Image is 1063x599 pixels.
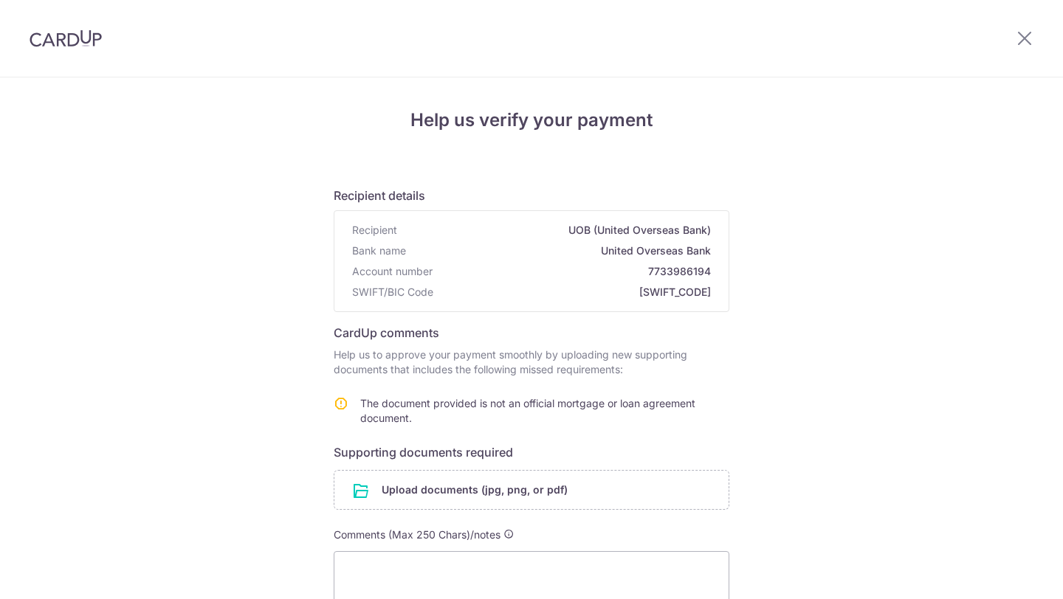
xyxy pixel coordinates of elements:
span: Comments (Max 250 Chars)/notes [334,528,500,541]
span: [SWIFT_CODE] [439,285,711,299]
h6: Supporting documents required [334,443,729,461]
span: Bank name [352,243,406,258]
img: CardUp [30,30,102,47]
span: United Overseas Bank [412,243,711,258]
h6: Recipient details [334,187,729,204]
span: The document provided is not an official mortgage or loan agreement document. [360,397,695,424]
span: UOB (United Overseas Bank) [403,223,711,238]
div: Upload documents (jpg, png, or pdf) [334,470,729,510]
span: 7733986194 [438,264,711,279]
span: SWIFT/BIC Code [352,285,433,299]
p: Help us to approve your payment smoothly by uploading new supporting documents that includes the ... [334,347,729,377]
span: Account number [352,264,433,279]
h4: Help us verify your payment [334,107,729,134]
h6: CardUp comments [334,324,729,342]
span: Recipient [352,223,397,238]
